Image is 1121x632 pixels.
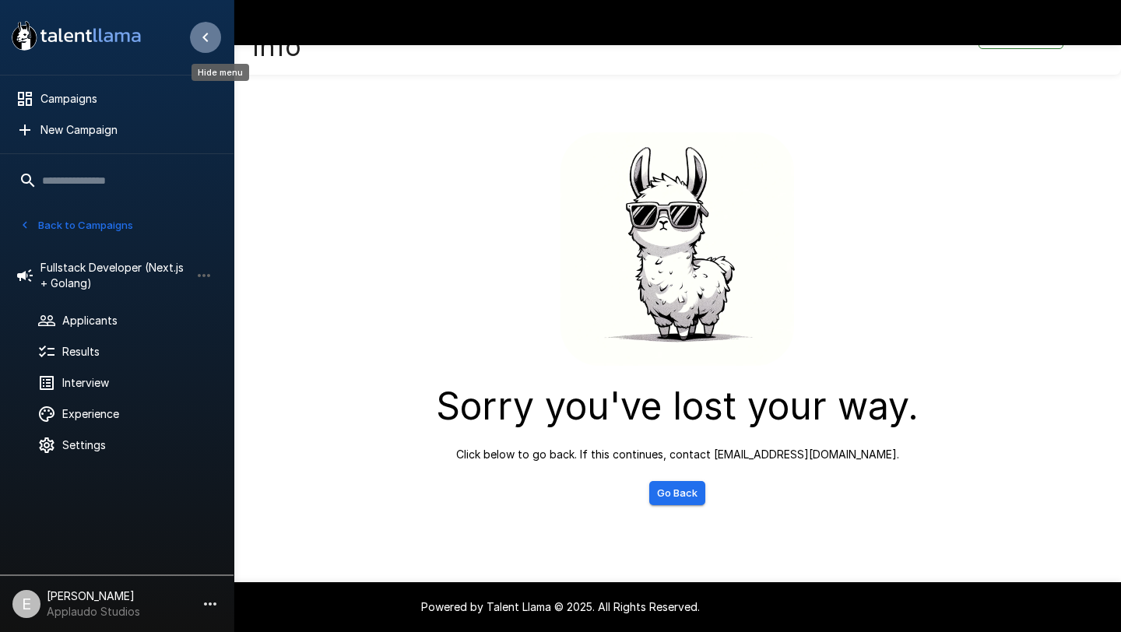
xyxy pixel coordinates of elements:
[436,384,919,428] h3: Sorry you've lost your way.
[456,447,899,462] p: Click below to go back. If this continues, contact [EMAIL_ADDRESS][DOMAIN_NAME].
[192,64,249,81] div: Hide menu
[560,132,794,366] img: Bouncer Llama
[649,481,705,505] a: Go Back
[252,30,526,63] h4: Info
[19,599,1102,615] p: Powered by Talent Llama © 2025. All Rights Reserved.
